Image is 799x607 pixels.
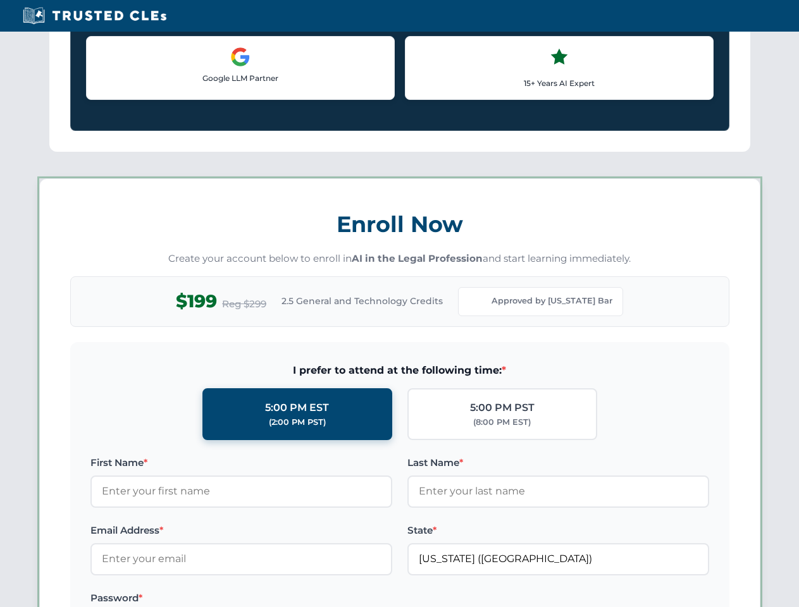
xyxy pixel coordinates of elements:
[90,475,392,507] input: Enter your first name
[176,287,217,316] span: $199
[230,47,251,67] img: Google
[407,455,709,470] label: Last Name
[407,475,709,507] input: Enter your last name
[473,416,531,429] div: (8:00 PM EST)
[90,362,709,379] span: I prefer to attend at the following time:
[19,6,170,25] img: Trusted CLEs
[70,204,729,244] h3: Enroll Now
[269,416,326,429] div: (2:00 PM PST)
[222,297,266,312] span: Reg $299
[70,252,729,266] p: Create your account below to enroll in and start learning immediately.
[97,72,384,84] p: Google LLM Partner
[352,252,483,264] strong: AI in the Legal Profession
[90,591,392,606] label: Password
[265,400,329,416] div: 5:00 PM EST
[90,455,392,470] label: First Name
[90,543,392,575] input: Enter your email
[282,294,443,308] span: 2.5 General and Technology Credits
[407,523,709,538] label: State
[407,543,709,575] input: Florida (FL)
[469,293,486,310] img: Florida Bar
[470,400,535,416] div: 5:00 PM PST
[90,523,392,538] label: Email Address
[416,77,703,89] p: 15+ Years AI Expert
[492,295,612,307] span: Approved by [US_STATE] Bar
